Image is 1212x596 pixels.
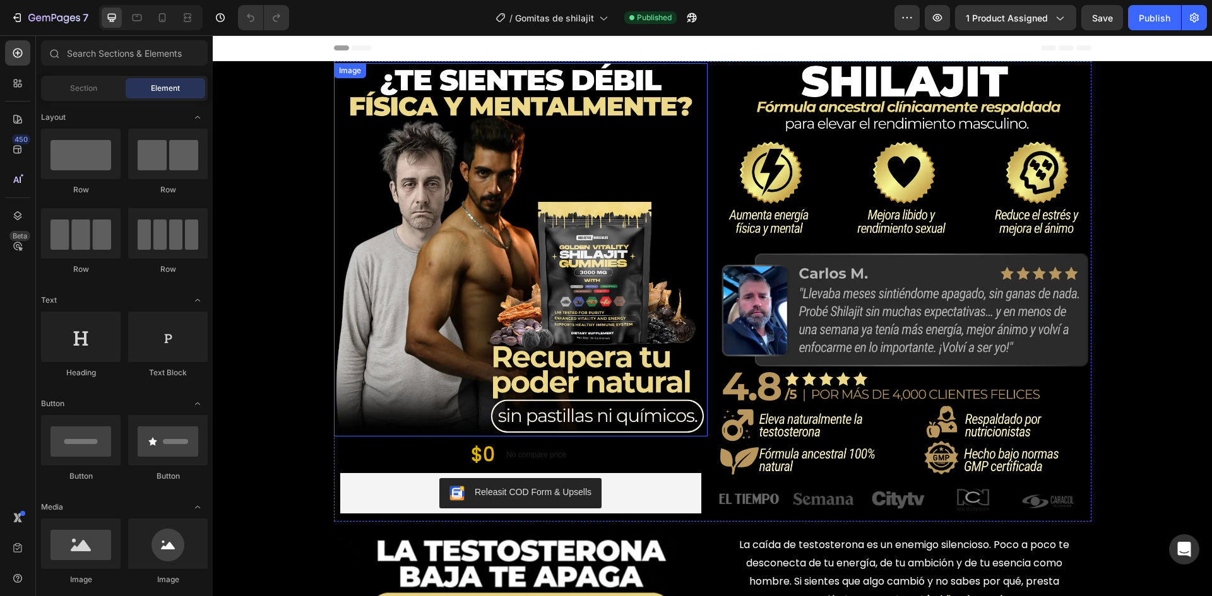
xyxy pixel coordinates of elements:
[187,394,208,414] span: Toggle open
[804,448,865,479] img: [object Object]
[294,416,353,423] p: No compare price
[505,26,879,337] img: AnyConv.com__Shilajit_3.webp
[237,450,252,465] img: CKKYs5695_ICEAE=.webp
[41,470,121,482] div: Button
[83,10,88,25] p: 7
[1128,5,1181,30] button: Publish
[128,470,208,482] div: Button
[128,184,208,196] div: Row
[632,557,798,571] strong: tu cuerpo te está pidiendo ayuda.
[506,448,567,479] img: [object Object]
[637,12,672,23] span: Published
[1081,5,1123,30] button: Save
[41,574,121,585] div: Image
[257,401,283,438] div: $0
[41,398,64,409] span: Button
[70,83,97,94] span: Section
[262,450,379,464] div: Releasit COD Form & Upsells
[41,501,63,513] span: Media
[5,5,94,30] button: 7
[238,5,289,30] div: Undo/Redo
[1139,11,1170,25] div: Publish
[12,134,30,144] div: 450
[41,40,208,66] input: Search Sections & Elements
[9,231,30,241] div: Beta
[509,11,513,25] span: /
[187,497,208,517] span: Toggle open
[515,11,594,25] span: Gomitas de shilajit
[128,574,208,585] div: Image
[1169,534,1199,564] div: Open Intercom Messenger
[955,5,1076,30] button: 1 product assigned
[187,107,208,127] span: Toggle open
[505,337,879,440] img: AnyConv.com__Shilajit_4.webp
[526,502,857,571] span: La caída de testosterona es un enemigo silencioso. Poco a poco te desconecta de tu energía, de tu...
[213,35,1212,596] iframe: Design area
[227,443,389,473] button: Releasit COD Form & Upsells
[151,83,180,94] span: Element
[41,367,121,378] div: Heading
[580,448,641,479] img: [object Object]
[41,264,121,275] div: Row
[1092,13,1113,23] span: Save
[128,367,208,378] div: Text Block
[128,264,208,275] div: Row
[41,184,121,196] div: Row
[966,11,1048,25] span: 1 product assigned
[187,290,208,310] span: Toggle open
[655,448,716,479] img: [object Object]
[41,295,57,306] span: Text
[730,448,791,479] img: [object Object]
[41,112,66,123] span: Layout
